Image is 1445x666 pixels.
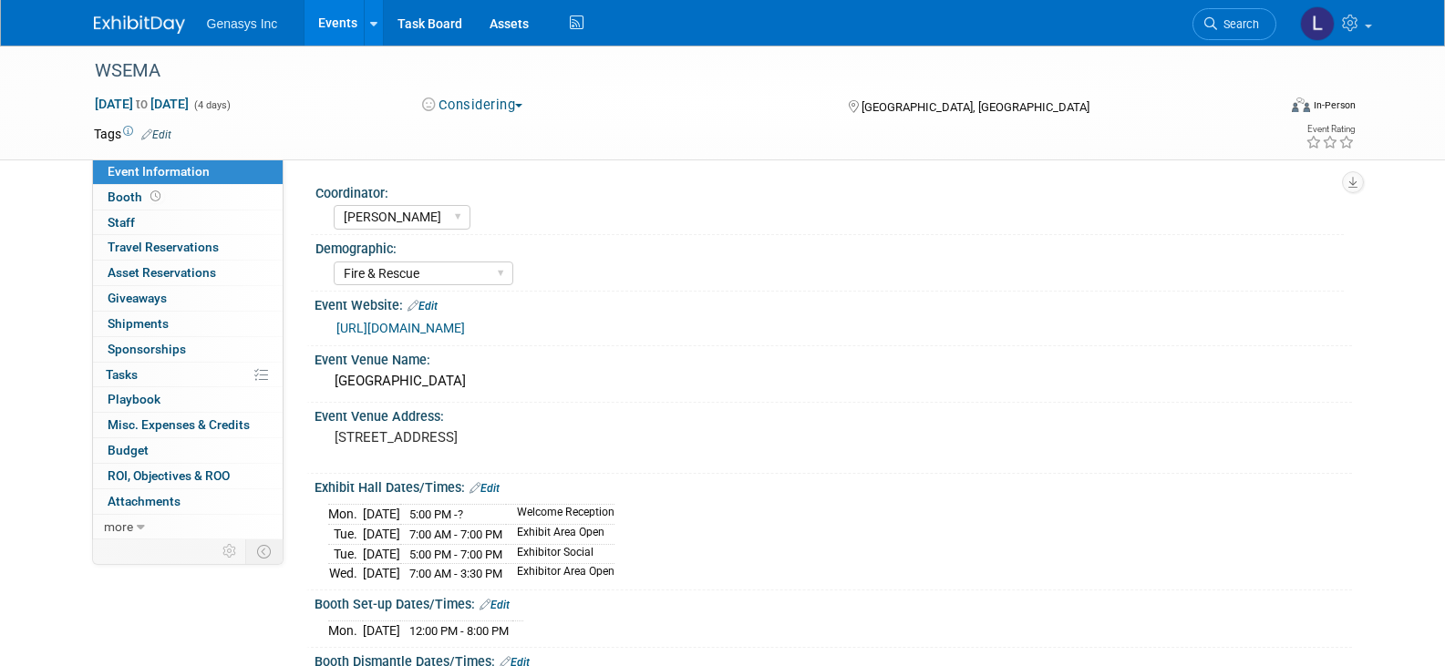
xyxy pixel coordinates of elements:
a: Tasks [93,363,283,387]
td: [DATE] [363,564,400,583]
button: Considering [416,96,530,115]
img: ExhibitDay [94,15,185,34]
div: Event Venue Name: [315,346,1352,369]
span: ROI, Objectives & ROO [108,468,230,483]
span: Booth not reserved yet [147,190,164,203]
a: Asset Reservations [93,261,283,285]
td: Welcome Reception [506,505,614,525]
a: Playbook [93,387,283,412]
span: to [133,97,150,111]
div: Exhibit Hall Dates/Times: [315,474,1352,497]
td: Mon. [328,505,363,525]
span: Genasys Inc [207,16,278,31]
span: Search [1217,17,1259,31]
span: [GEOGRAPHIC_DATA], [GEOGRAPHIC_DATA] [862,100,1089,114]
td: [DATE] [363,621,400,640]
span: 7:00 AM - 7:00 PM [409,528,502,541]
td: [DATE] [363,524,400,544]
td: Personalize Event Tab Strip [214,539,246,563]
a: Travel Reservations [93,235,283,260]
img: Lucy Temprano [1300,6,1335,41]
div: [GEOGRAPHIC_DATA] [328,367,1338,395]
span: 5:00 PM - 7:00 PM [409,548,502,561]
span: Misc. Expenses & Credits [108,417,250,432]
span: 5:00 PM - [409,507,463,521]
pre: [STREET_ADDRESS] [335,429,727,446]
div: Event Rating [1306,125,1355,134]
div: WSEMA [88,55,1249,87]
span: (4 days) [192,99,231,111]
span: Staff [108,215,135,230]
a: Staff [93,210,283,235]
span: Tasks [106,367,138,382]
span: Giveaways [108,291,167,305]
div: Event Website: [315,292,1352,315]
a: Misc. Expenses & Credits [93,413,283,437]
a: [URL][DOMAIN_NAME] [336,321,465,335]
a: Budget [93,438,283,463]
span: Asset Reservations [108,265,216,280]
span: more [104,519,133,534]
div: In-Person [1313,98,1356,112]
a: Search [1192,8,1276,40]
td: [DATE] [363,505,400,525]
a: Giveaways [93,286,283,311]
td: Mon. [328,621,363,640]
a: ROI, Objectives & ROO [93,464,283,488]
a: Edit [480,599,510,611]
td: Exhibitor Area Open [506,564,614,583]
td: [DATE] [363,544,400,564]
span: Sponsorships [108,342,186,356]
img: Format-Inperson.png [1292,97,1310,112]
span: [DATE] [DATE] [94,96,190,112]
td: Tags [94,125,171,143]
span: 7:00 AM - 3:30 PM [409,567,502,580]
a: Shipments [93,312,283,336]
a: Event Information [93,159,283,184]
td: Tue. [328,524,363,544]
td: Wed. [328,564,363,583]
span: Booth [108,190,164,204]
span: Event Information [108,164,210,179]
td: Tue. [328,544,363,564]
span: ? [458,507,463,521]
a: Edit [470,482,500,495]
span: Shipments [108,316,169,331]
span: 12:00 PM - 8:00 PM [409,624,509,638]
div: Demographic: [315,235,1344,258]
a: Sponsorships [93,337,283,362]
a: Edit [408,300,438,313]
td: Exhibit Area Open [506,524,614,544]
div: Event Format [1169,95,1357,122]
span: Attachments [108,494,181,508]
span: Travel Reservations [108,240,219,254]
td: Exhibitor Social [506,544,614,564]
div: Event Venue Address: [315,403,1352,425]
span: Budget [108,443,149,457]
a: Attachments [93,489,283,514]
div: Coordinator: [315,179,1344,202]
td: Toggle Event Tabs [245,539,283,563]
a: more [93,515,283,539]
a: Booth [93,185,283,210]
div: Booth Set-up Dates/Times: [315,590,1352,614]
a: Edit [141,128,171,141]
span: Playbook [108,392,160,406]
